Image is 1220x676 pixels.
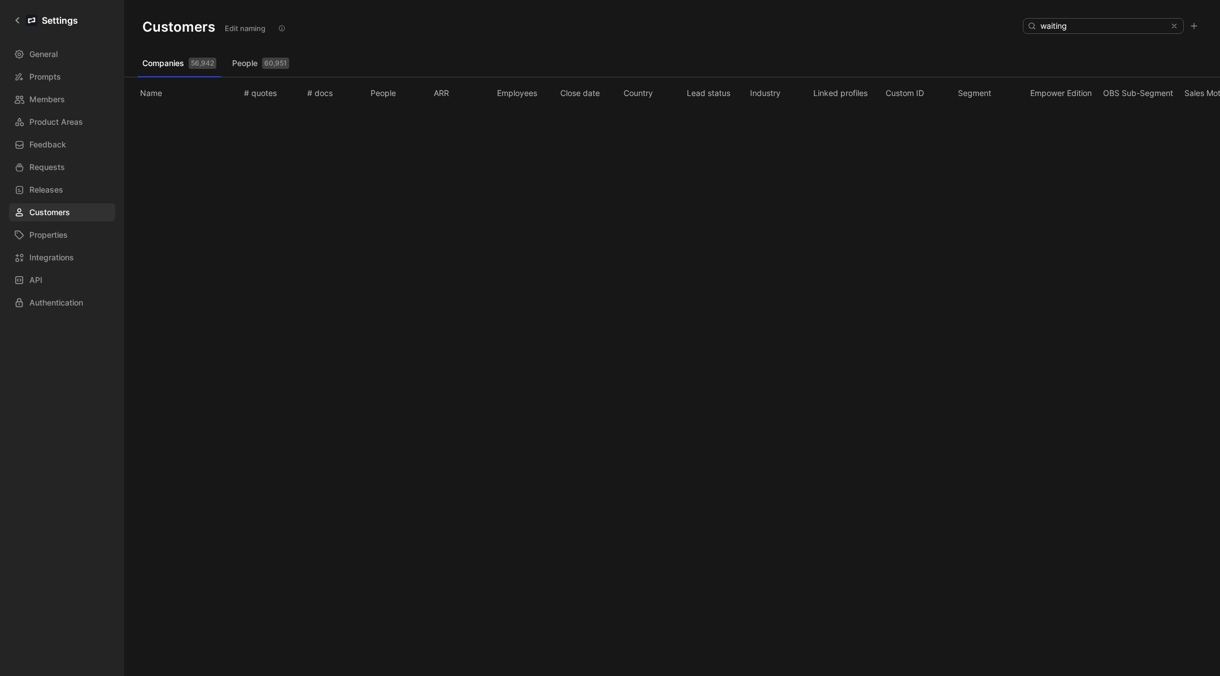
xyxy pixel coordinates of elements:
[29,251,74,264] span: Integrations
[29,206,70,219] span: Customers
[495,77,558,104] th: Employees
[138,54,221,72] button: Companies
[242,77,305,104] th: # quotes
[956,77,1028,104] th: Segment
[811,77,883,104] th: Linked profiles
[29,273,42,287] span: API
[42,14,78,27] h1: Settings
[29,296,83,309] span: Authentication
[29,70,61,84] span: Prompts
[9,68,115,86] a: Prompts
[9,90,115,108] a: Members
[136,88,167,98] span: Name
[9,226,115,244] a: Properties
[228,54,294,72] button: People
[9,203,115,221] a: Customers
[262,58,289,69] div: 60,951
[9,248,115,267] a: Integrations
[9,136,115,154] a: Feedback
[1028,77,1101,104] th: Empower Edition
[748,77,811,104] th: Industry
[142,19,215,35] h1: Customers
[220,20,271,36] button: Edit naming
[29,160,65,174] span: Requests
[9,158,115,176] a: Requests
[29,93,65,106] span: Members
[29,228,68,242] span: Properties
[9,271,115,289] a: API
[9,45,115,63] a: General
[9,181,115,199] a: Releases
[685,77,748,104] th: Lead status
[29,183,63,197] span: Releases
[9,9,82,32] a: Settings
[29,47,58,61] span: General
[9,294,115,312] a: Authentication
[29,138,66,151] span: Feedback
[9,113,115,131] a: Product Areas
[621,77,685,104] th: Country
[368,77,432,104] th: People
[558,77,621,104] th: Close date
[432,77,495,104] th: ARR
[1101,77,1182,104] th: OBS Sub-Segment
[189,58,216,69] div: 56,942
[883,77,956,104] th: Custom ID
[29,115,83,129] span: Product Areas
[305,77,368,104] th: # docs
